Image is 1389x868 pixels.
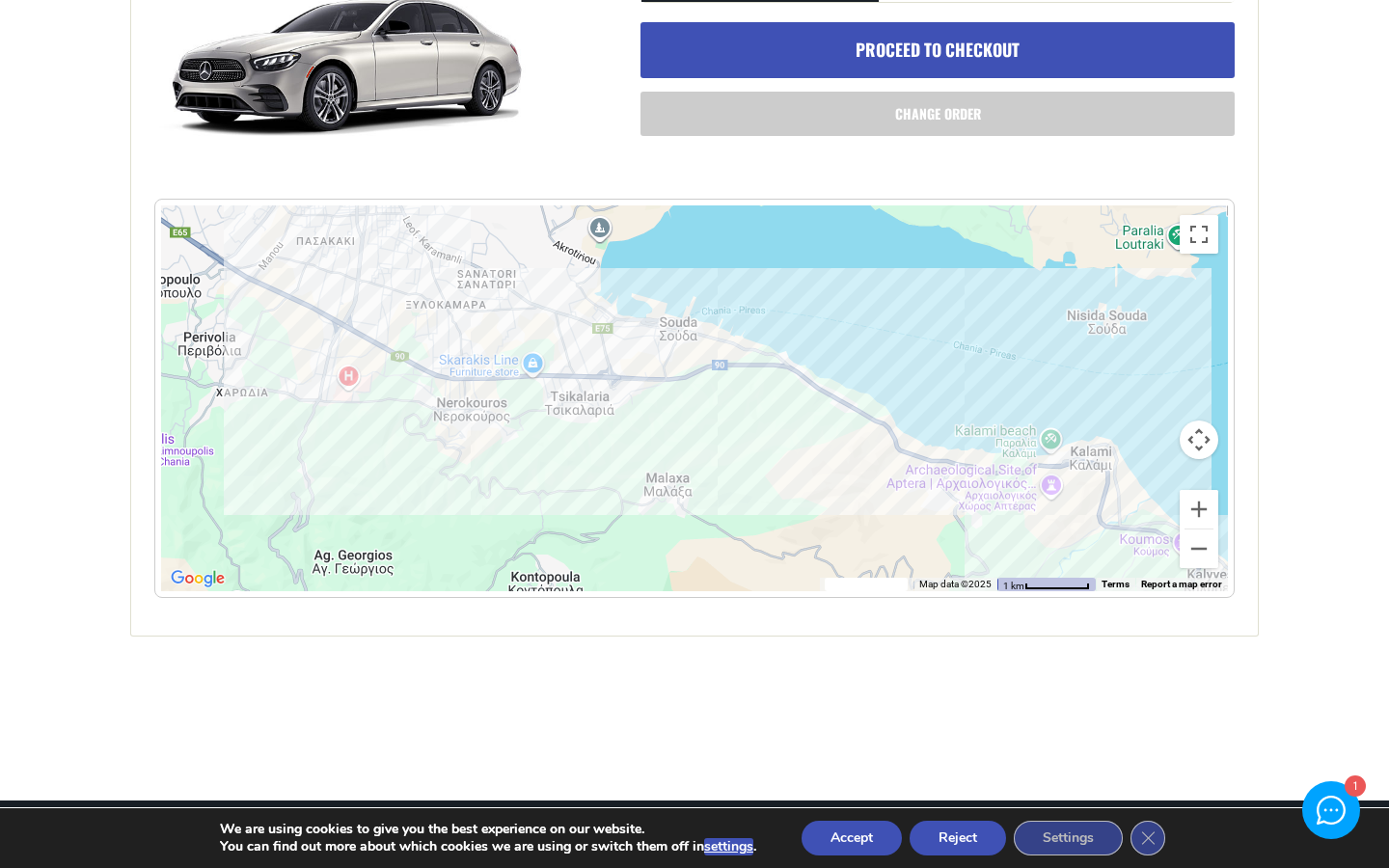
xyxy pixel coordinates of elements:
[825,578,908,591] button: Keyboard shortcuts
[220,838,756,855] p: You can find out more about which cookies we are using or switch them off in .
[1180,490,1218,529] button: Zoom in
[1003,581,1024,591] span: 1 km
[1102,579,1130,589] a: Terms (opens in new tab)
[640,22,1235,78] a: Proceed to checkout
[910,821,1006,855] button: Reject
[166,566,230,591] img: Google
[802,821,902,855] button: Accept
[166,566,230,591] a: Open this area in Google Maps (opens a new window)
[1014,821,1123,855] button: Settings
[1180,529,1218,568] button: Zoom out
[220,821,756,838] p: We are using cookies to give you the best experience on our website.
[919,579,992,589] span: Map data ©2025
[997,578,1096,591] button: Map Scale: 1 km per 64 pixels
[640,92,1235,136] a: Change order
[704,838,753,855] button: settings
[1130,821,1165,855] button: Close GDPR Cookie Banner
[1344,777,1364,798] div: 1
[1180,420,1218,459] button: Map camera controls
[1141,579,1222,589] a: Report a map error
[1180,215,1218,254] button: Toggle fullscreen view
